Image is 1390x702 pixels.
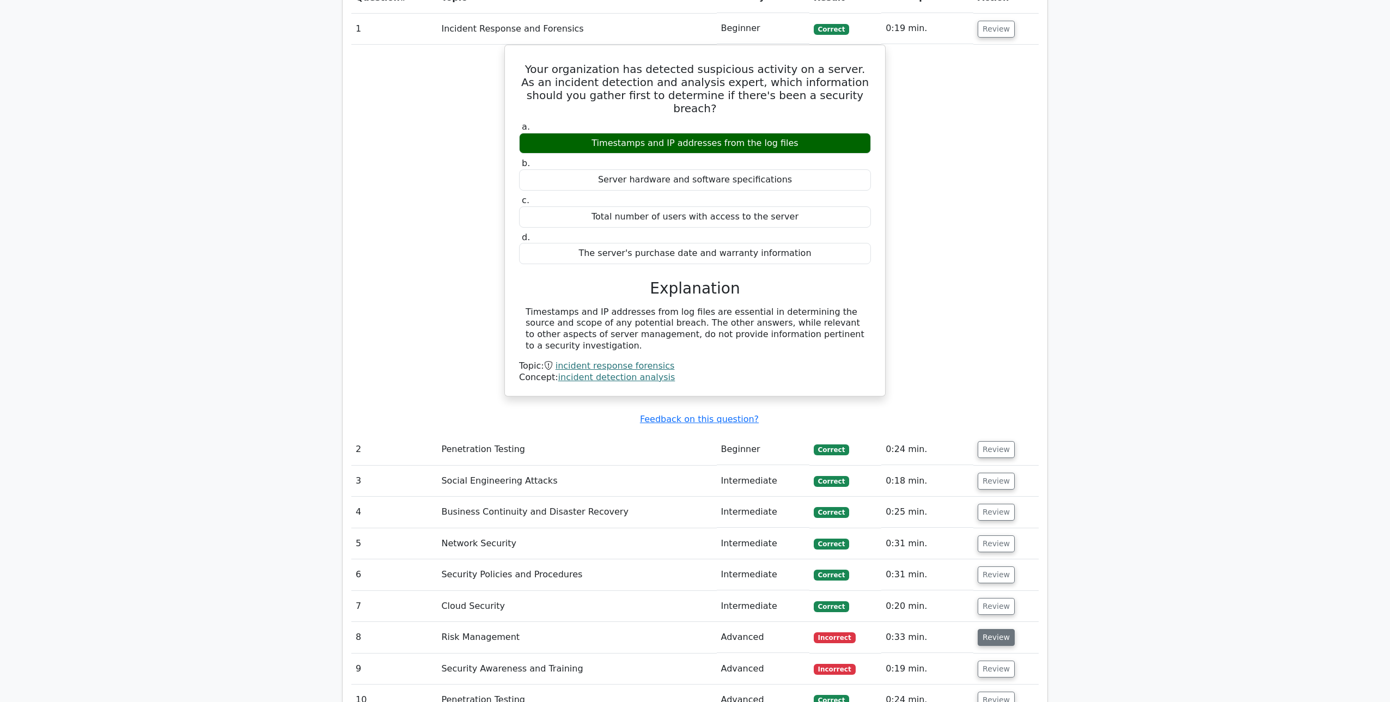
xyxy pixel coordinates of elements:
[437,528,716,559] td: Network Security
[351,654,437,685] td: 9
[351,528,437,559] td: 5
[881,622,973,653] td: 0:33 min.
[437,591,716,622] td: Cloud Security
[437,559,716,590] td: Security Policies and Procedures
[881,13,973,44] td: 0:19 min.
[978,598,1015,615] button: Review
[351,13,437,44] td: 1
[556,361,675,371] a: incident response forensics
[351,497,437,528] td: 4
[437,13,716,44] td: Incident Response and Forensics
[978,629,1015,646] button: Review
[640,414,759,424] a: Feedback on this question?
[351,591,437,622] td: 7
[522,121,530,132] span: a.
[978,441,1015,458] button: Review
[522,232,530,242] span: d.
[717,559,809,590] td: Intermediate
[437,497,716,528] td: Business Continuity and Disaster Recovery
[881,466,973,497] td: 0:18 min.
[526,307,864,352] div: Timestamps and IP addresses from log files are essential in determining the source and scope of a...
[814,601,849,612] span: Correct
[717,528,809,559] td: Intermediate
[351,466,437,497] td: 3
[881,434,973,465] td: 0:24 min.
[881,654,973,685] td: 0:19 min.
[522,158,530,168] span: b.
[978,473,1015,490] button: Review
[437,622,716,653] td: Risk Management
[717,497,809,528] td: Intermediate
[978,535,1015,552] button: Review
[881,528,973,559] td: 0:31 min.
[558,372,675,382] a: incident detection analysis
[978,504,1015,521] button: Review
[978,661,1015,677] button: Review
[717,13,809,44] td: Beginner
[519,133,871,154] div: Timestamps and IP addresses from the log files
[717,622,809,653] td: Advanced
[881,559,973,590] td: 0:31 min.
[519,206,871,228] div: Total number of users with access to the server
[351,622,437,653] td: 8
[519,243,871,264] div: The server's purchase date and warranty information
[881,591,973,622] td: 0:20 min.
[522,195,529,205] span: c.
[437,434,716,465] td: Penetration Testing
[717,466,809,497] td: Intermediate
[518,63,872,115] h5: Your organization has detected suspicious activity on a server. As an incident detection and anal...
[978,566,1015,583] button: Review
[814,24,849,35] span: Correct
[526,279,864,298] h3: Explanation
[519,372,871,383] div: Concept:
[717,434,809,465] td: Beginner
[814,444,849,455] span: Correct
[519,361,871,372] div: Topic:
[814,570,849,581] span: Correct
[351,434,437,465] td: 2
[717,654,809,685] td: Advanced
[351,559,437,590] td: 6
[814,507,849,518] span: Correct
[978,21,1015,38] button: Review
[814,539,849,550] span: Correct
[717,591,809,622] td: Intermediate
[519,169,871,191] div: Server hardware and software specifications
[881,497,973,528] td: 0:25 min.
[814,476,849,487] span: Correct
[437,654,716,685] td: Security Awareness and Training
[814,632,856,643] span: Incorrect
[437,466,716,497] td: Social Engineering Attacks
[814,664,856,675] span: Incorrect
